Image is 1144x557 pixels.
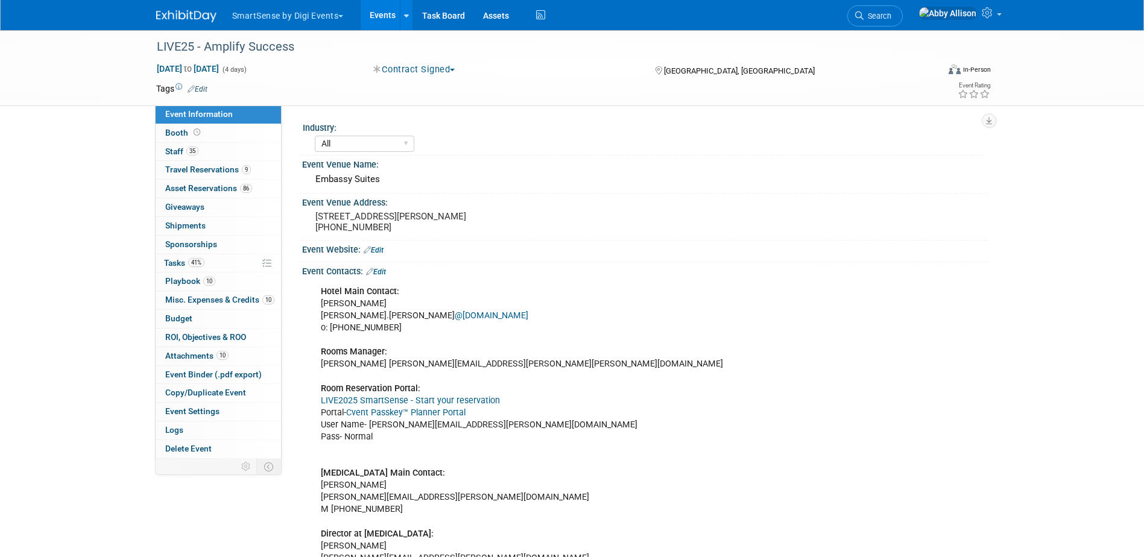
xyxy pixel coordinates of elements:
[321,395,500,406] a: LIVE2025 SmartSense - Start your reservation
[847,5,903,27] a: Search
[156,403,281,421] a: Event Settings
[156,105,281,124] a: Event Information
[302,241,988,256] div: Event Website:
[182,64,194,74] span: to
[153,36,920,58] div: LIVE25 - Amplify Success
[962,65,991,74] div: In-Person
[156,291,281,309] a: Misc. Expenses & Credits10
[186,146,198,156] span: 35
[156,440,281,458] a: Delete Event
[165,239,217,249] span: Sponsorships
[165,146,198,156] span: Staff
[302,156,988,171] div: Event Venue Name:
[165,332,246,342] span: ROI, Objectives & ROO
[242,165,251,174] span: 9
[156,384,281,402] a: Copy/Duplicate Event
[156,254,281,272] a: Tasks41%
[164,258,204,268] span: Tasks
[156,143,281,161] a: Staff35
[958,83,990,89] div: Event Rating
[165,444,212,453] span: Delete Event
[156,10,216,22] img: ExhibitDay
[165,128,203,137] span: Booth
[165,370,262,379] span: Event Binder (.pdf export)
[165,295,274,304] span: Misc. Expenses & Credits
[165,221,206,230] span: Shipments
[455,310,528,321] a: @[DOMAIN_NAME]
[188,85,207,93] a: Edit
[156,310,281,328] a: Budget
[366,268,386,276] a: Edit
[262,295,274,304] span: 10
[302,194,988,209] div: Event Venue Address:
[165,313,192,323] span: Budget
[165,425,183,435] span: Logs
[165,109,233,119] span: Event Information
[918,7,977,20] img: Abby Allison
[303,119,983,134] div: Industry:
[240,184,252,193] span: 86
[256,459,281,474] td: Toggle Event Tabs
[867,63,991,81] div: Event Format
[311,170,979,189] div: Embassy Suites
[188,258,204,267] span: 41%
[165,406,220,416] span: Event Settings
[321,468,445,478] b: [MEDICAL_DATA] Main Contact:
[165,388,246,397] span: Copy/Duplicate Event
[236,459,257,474] td: Personalize Event Tab Strip
[156,180,281,198] a: Asset Reservations86
[156,272,281,291] a: Playbook10
[165,351,229,360] span: Attachments
[165,165,251,174] span: Travel Reservations
[191,128,203,137] span: Booth not reserved yet
[156,421,281,439] a: Logs
[321,347,387,357] b: Rooms Manager:
[369,63,460,76] button: Contract Signed
[156,347,281,365] a: Attachments10
[216,351,229,360] span: 10
[156,198,281,216] a: Giveaways
[203,277,215,286] span: 10
[156,217,281,235] a: Shipments
[864,11,891,20] span: Search
[321,286,399,297] b: Hotel Main Contact:
[364,246,384,254] a: Edit
[156,83,207,95] td: Tags
[302,262,988,278] div: Event Contacts:
[346,408,466,418] a: Cvent Passkey™ Planner Portal
[156,366,281,384] a: Event Binder (.pdf export)
[315,211,575,233] pre: [STREET_ADDRESS][PERSON_NAME] [PHONE_NUMBER]
[156,63,220,74] span: [DATE] [DATE]
[165,202,204,212] span: Giveaways
[156,329,281,347] a: ROI, Objectives & ROO
[156,161,281,179] a: Travel Reservations9
[156,236,281,254] a: Sponsorships
[949,65,961,74] img: Format-Inperson.png
[165,183,252,193] span: Asset Reservations
[221,66,247,74] span: (4 days)
[321,383,420,394] b: Room Reservation Portal:
[156,124,281,142] a: Booth
[165,276,215,286] span: Playbook
[321,529,434,539] b: Director at [MEDICAL_DATA]:
[664,66,815,75] span: [GEOGRAPHIC_DATA], [GEOGRAPHIC_DATA]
